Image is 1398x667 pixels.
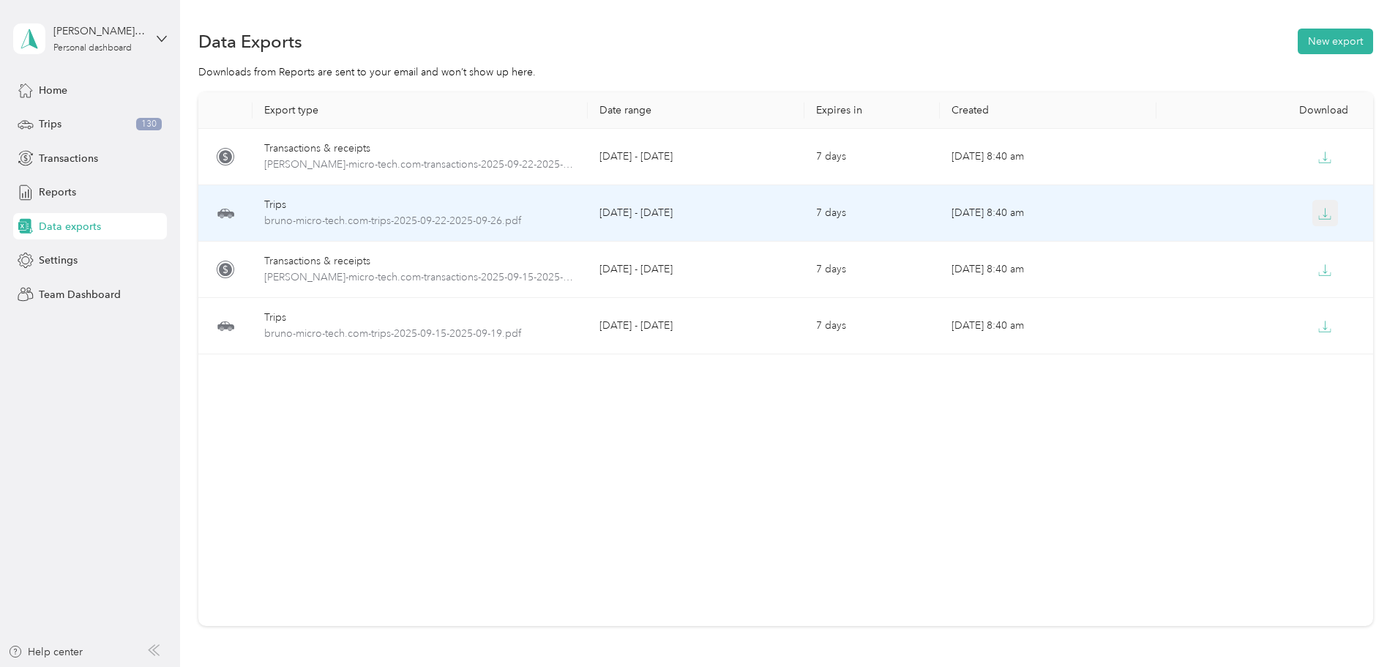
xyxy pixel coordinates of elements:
[264,157,576,173] span: bruno-micro-tech.com-transactions-2025-09-22-2025-09-26.pdf
[264,310,576,326] div: Trips
[264,197,576,213] div: Trips
[198,34,302,49] h1: Data Exports
[264,326,576,342] span: bruno-micro-tech.com-trips-2025-09-15-2025-09-19.pdf
[39,116,61,132] span: Trips
[588,242,804,298] td: [DATE] - [DATE]
[264,269,576,286] span: bruno-micro-tech.com-transactions-2025-09-15-2025-09-19.pdf
[39,287,121,302] span: Team Dashboard
[39,83,67,98] span: Home
[264,213,576,229] span: bruno-micro-tech.com-trips-2025-09-22-2025-09-26.pdf
[804,129,940,185] td: 7 days
[940,185,1156,242] td: [DATE] 8:40 am
[253,92,588,129] th: Export type
[940,298,1156,354] td: [DATE] 8:40 am
[264,253,576,269] div: Transactions & receipts
[804,92,940,129] th: Expires in
[940,129,1156,185] td: [DATE] 8:40 am
[804,298,940,354] td: 7 days
[39,151,98,166] span: Transactions
[940,242,1156,298] td: [DATE] 8:40 am
[8,644,83,660] button: Help center
[198,64,1373,80] div: Downloads from Reports are sent to your email and won’t show up here.
[264,141,576,157] div: Transactions & receipts
[39,253,78,268] span: Settings
[1298,29,1373,54] button: New export
[136,118,162,131] span: 130
[39,219,101,234] span: Data exports
[804,242,940,298] td: 7 days
[804,185,940,242] td: 7 days
[53,44,132,53] div: Personal dashboard
[940,92,1156,129] th: Created
[588,185,804,242] td: [DATE] - [DATE]
[53,23,145,39] div: [PERSON_NAME][EMAIL_ADDRESS][DOMAIN_NAME]
[588,129,804,185] td: [DATE] - [DATE]
[588,92,804,129] th: Date range
[588,298,804,354] td: [DATE] - [DATE]
[1168,104,1361,116] div: Download
[39,185,76,200] span: Reports
[1316,585,1398,667] iframe: Everlance-gr Chat Button Frame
